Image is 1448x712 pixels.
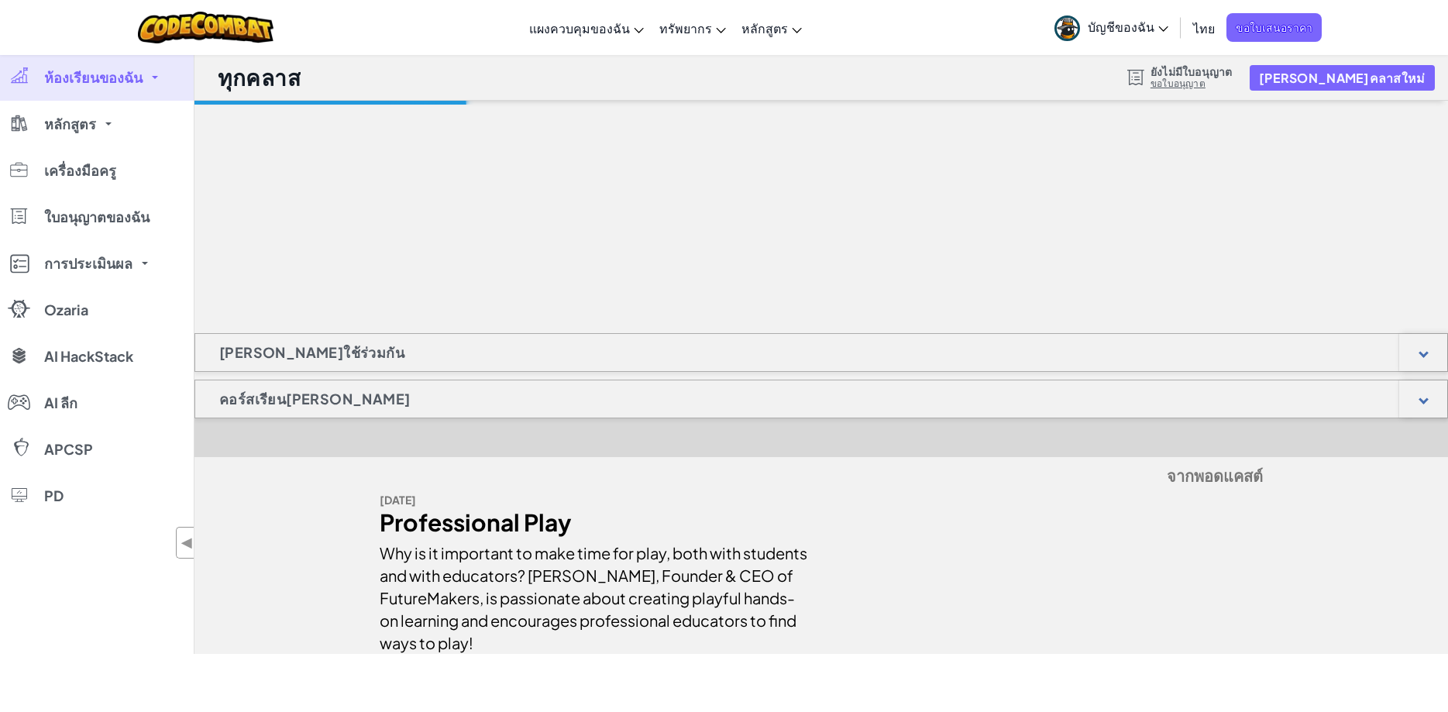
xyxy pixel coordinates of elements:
[1088,19,1168,35] span: บัญชีของฉัน
[1150,77,1233,90] a: ขอใบอนุญาต
[380,511,810,534] div: Professional Play
[44,256,132,270] span: การประเมินผล
[1185,7,1223,49] a: ไทย
[138,12,273,43] img: CodeCombat logo
[652,7,734,49] a: ทรัพยากร
[44,210,150,224] span: ใบอนุญาตของฉัน
[380,534,810,654] div: Why is it important to make time for play, both with students and with educators? [PERSON_NAME], ...
[195,333,428,372] h1: [PERSON_NAME]ใช้ร่วมกัน
[218,63,301,92] h1: ทุกคลาส
[195,380,434,418] h1: คอร์สเรียน[PERSON_NAME]
[1250,65,1434,91] button: [PERSON_NAME]คลาสใหม่
[1054,15,1080,41] img: avatar
[741,20,788,36] span: หลักสูตร
[44,71,143,84] span: ห้องเรียนของฉัน
[521,7,652,49] a: แผงควบคุมของฉัน
[1150,65,1233,77] span: ยังไม่มีใบอนุญาต
[659,20,712,36] span: ทรัพยากร
[44,303,88,317] span: Ozaria
[44,349,133,363] span: AI HackStack
[529,20,630,36] span: แผงควบคุมของฉัน
[734,7,810,49] a: หลักสูตร
[181,531,194,554] span: ◀
[44,117,96,131] span: หลักสูตร
[1047,3,1176,52] a: บัญชีของฉัน
[380,465,1263,489] h5: จากพอดแคสต์
[44,163,116,177] span: เครื่องมือครู
[380,489,810,511] div: [DATE]
[1193,20,1215,36] span: ไทย
[44,396,77,410] span: AI ลีก
[1226,13,1322,42] a: ขอใบเสนอราคา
